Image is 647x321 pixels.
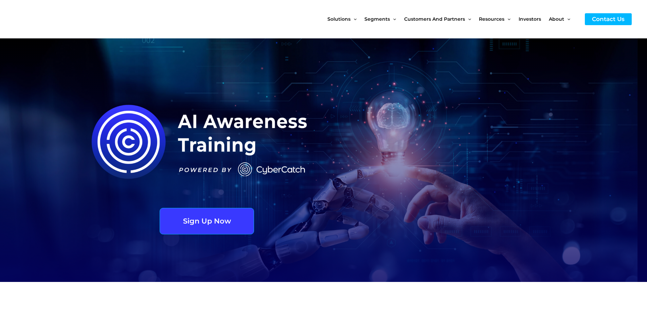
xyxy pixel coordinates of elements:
[465,5,471,33] span: Menu Toggle
[564,5,570,33] span: Menu Toggle
[404,5,465,33] span: Customers and Partners
[327,5,351,33] span: Solutions
[549,5,564,33] span: About
[519,5,541,33] span: Investors
[519,5,549,33] a: Investors
[390,5,396,33] span: Menu Toggle
[504,5,510,33] span: Menu Toggle
[327,5,578,33] nav: Site Navigation: New Main Menu
[12,5,93,33] img: CyberCatch
[351,5,357,33] span: Menu Toggle
[364,5,390,33] span: Segments
[479,5,504,33] span: Resources
[183,217,231,225] span: Sign Up Now
[585,13,632,25] a: Contact Us
[160,208,254,234] a: Sign Up Now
